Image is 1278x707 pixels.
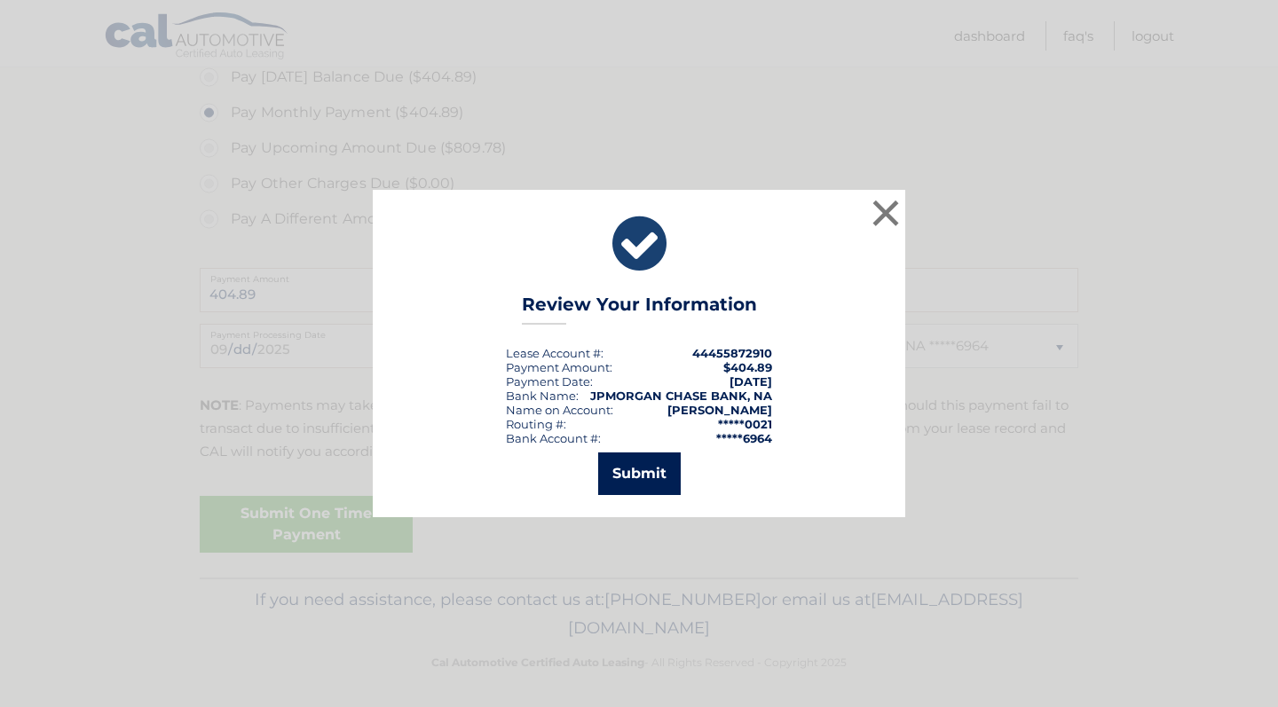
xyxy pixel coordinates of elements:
[692,346,772,360] strong: 44455872910
[522,294,757,325] h3: Review Your Information
[506,431,601,445] div: Bank Account #:
[506,346,603,360] div: Lease Account #:
[506,374,590,389] span: Payment Date
[506,389,579,403] div: Bank Name:
[506,360,612,374] div: Payment Amount:
[667,403,772,417] strong: [PERSON_NAME]
[730,374,772,389] span: [DATE]
[590,389,772,403] strong: JPMORGAN CHASE BANK, NA
[598,452,681,495] button: Submit
[723,360,772,374] span: $404.89
[506,417,566,431] div: Routing #:
[868,195,903,231] button: ×
[506,374,593,389] div: :
[506,403,613,417] div: Name on Account:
